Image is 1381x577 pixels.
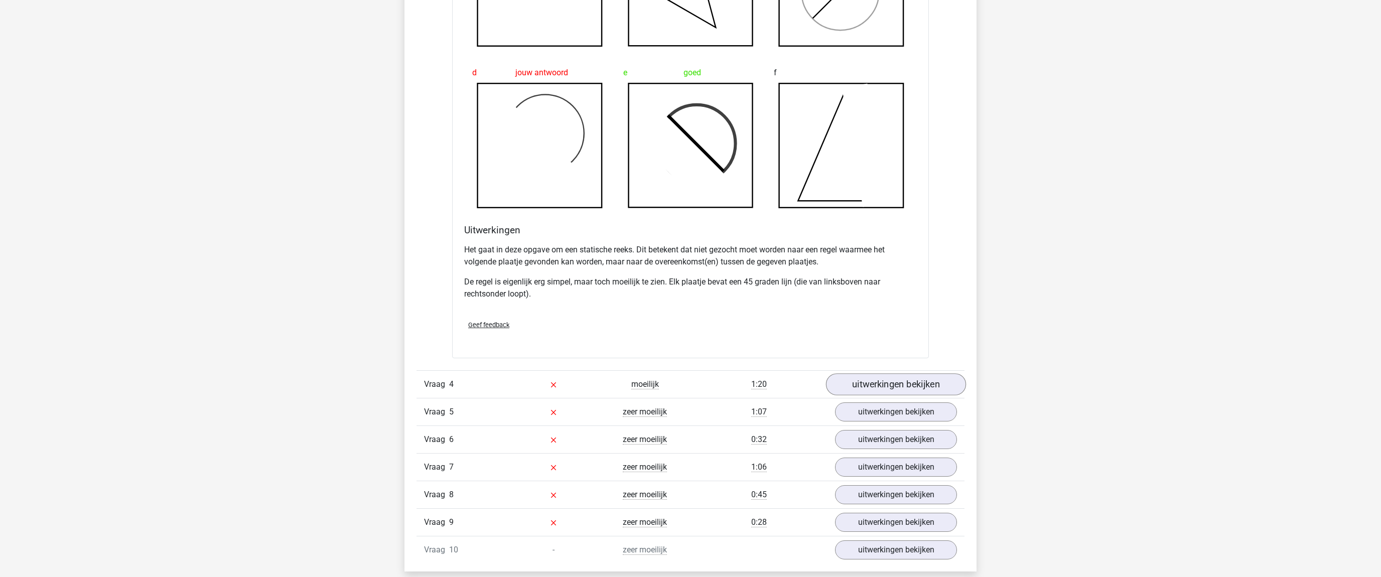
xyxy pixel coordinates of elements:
[835,485,957,504] a: uitwerkingen bekijken
[751,517,767,527] span: 0:28
[835,402,957,421] a: uitwerkingen bekijken
[464,244,917,268] p: Het gaat in deze opgave om een statische reeks. Dit betekent dat niet gezocht moet worden naar ee...
[424,406,449,418] span: Vraag
[449,435,454,444] span: 6
[751,490,767,500] span: 0:45
[623,435,667,445] span: zeer moeilijk
[751,407,767,417] span: 1:07
[623,63,758,83] div: goed
[464,276,917,300] p: De regel is eigenlijk erg simpel, maar toch moeilijk te zien. Elk plaatje bevat een 45 graden lij...
[424,544,449,556] span: Vraag
[464,224,917,236] h4: Uitwerkingen
[623,462,667,472] span: zeer moeilijk
[623,545,667,555] span: zeer moeilijk
[449,517,454,527] span: 9
[826,374,966,396] a: uitwerkingen bekijken
[449,462,454,472] span: 7
[424,434,449,446] span: Vraag
[449,490,454,499] span: 8
[631,379,659,389] span: moeilijk
[508,544,599,556] div: -
[835,513,957,532] a: uitwerkingen bekijken
[835,430,957,449] a: uitwerkingen bekijken
[472,63,477,83] span: d
[449,407,454,416] span: 5
[424,489,449,501] span: Vraag
[449,545,458,554] span: 10
[449,379,454,389] span: 4
[472,63,607,83] div: jouw antwoord
[623,517,667,527] span: zeer moeilijk
[424,516,449,528] span: Vraag
[751,379,767,389] span: 1:20
[468,321,509,329] span: Geef feedback
[623,407,667,417] span: zeer moeilijk
[623,490,667,500] span: zeer moeilijk
[751,435,767,445] span: 0:32
[424,461,449,473] span: Vraag
[774,63,777,83] span: f
[424,378,449,390] span: Vraag
[835,458,957,477] a: uitwerkingen bekijken
[751,462,767,472] span: 1:06
[835,540,957,559] a: uitwerkingen bekijken
[623,63,627,83] span: e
